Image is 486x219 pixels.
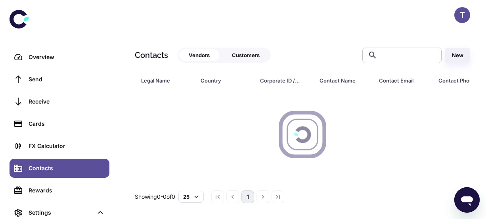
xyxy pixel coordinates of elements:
div: Legal Name [141,75,181,86]
nav: pagination navigation [210,190,285,203]
div: Contact Name [320,75,359,86]
button: Customers [222,49,269,61]
div: Rewards [29,186,105,195]
div: Receive [29,97,105,106]
a: Send [10,70,109,89]
div: Send [29,75,105,84]
div: FX Calculator [29,142,105,150]
a: FX Calculator [10,136,109,156]
span: Legal Name [141,75,191,86]
span: Contact Name [320,75,369,86]
a: Rewards [10,181,109,200]
div: Overview [29,53,105,61]
button: T [454,7,470,23]
p: Showing 0-0 of 0 [135,192,175,201]
span: Country [201,75,251,86]
button: New [445,48,470,63]
button: page 1 [241,190,254,203]
a: Overview [10,48,109,67]
div: Corporate ID / VAT [260,75,300,86]
div: Country [201,75,240,86]
div: Cards [29,119,105,128]
div: Contacts [29,164,105,173]
button: 25 [178,191,204,203]
span: Contact Email [379,75,429,86]
a: Contacts [10,159,109,178]
a: Cards [10,114,109,133]
div: Contact Email [379,75,419,86]
a: Receive [10,92,109,111]
iframe: Button to launch messaging window [454,187,480,213]
span: Corporate ID / VAT [260,75,310,86]
h1: Contacts [135,49,168,61]
div: Settings [29,208,93,217]
div: Contact Phone [438,75,478,86]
